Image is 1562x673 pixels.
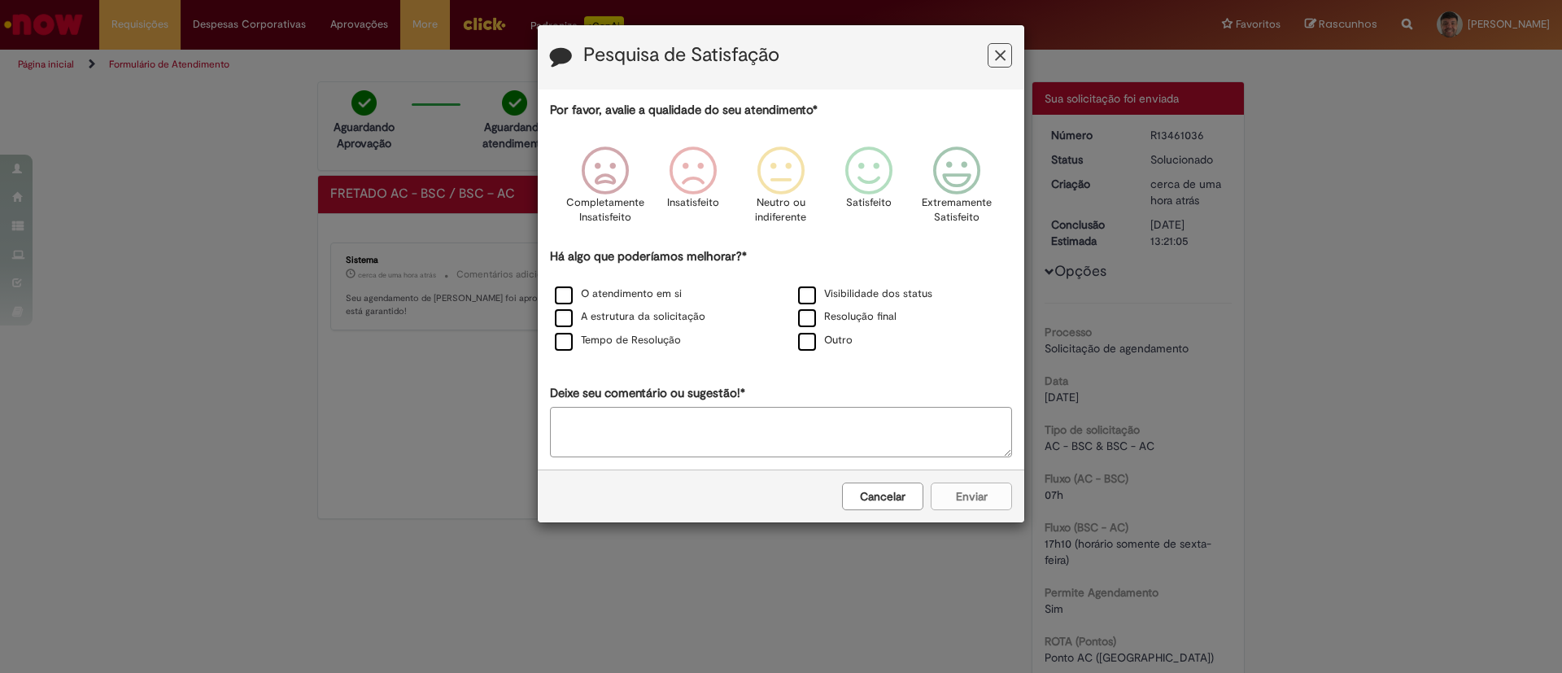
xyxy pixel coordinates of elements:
label: A estrutura da solicitação [555,309,705,325]
div: Há algo que poderíamos melhorar?* [550,248,1012,353]
label: Pesquisa de Satisfação [583,45,779,66]
div: Completamente Insatisfeito [563,134,646,246]
div: Neutro ou indiferente [740,134,822,246]
p: Completamente Insatisfeito [566,195,644,225]
label: Tempo de Resolução [555,333,681,348]
div: Satisfeito [827,134,910,246]
p: Neutro ou indiferente [752,195,810,225]
label: O atendimento em si [555,286,682,302]
label: Outro [798,333,853,348]
button: Cancelar [842,483,923,510]
p: Extremamente Satisfeito [922,195,992,225]
label: Por favor, avalie a qualidade do seu atendimento* [550,102,818,119]
label: Visibilidade dos status [798,286,932,302]
p: Satisfeito [846,195,892,211]
label: Deixe seu comentário ou sugestão!* [550,385,745,402]
label: Resolução final [798,309,897,325]
div: Extremamente Satisfeito [915,134,998,246]
div: Insatisfeito [652,134,735,246]
p: Insatisfeito [667,195,719,211]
